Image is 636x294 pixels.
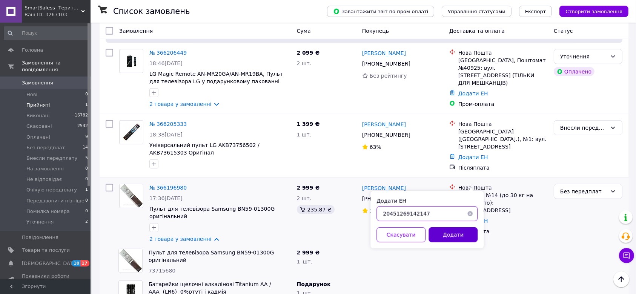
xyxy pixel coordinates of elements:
div: Внесли передплату [560,124,607,132]
span: 2 [85,219,88,225]
span: Головна [22,47,43,54]
div: Без передплат [560,187,607,196]
span: 9 [85,134,88,141]
span: Товари та послуги [22,247,70,254]
button: Скасувати [376,227,426,242]
button: Чат з покупцем [619,248,634,263]
div: Уточнення [560,52,607,61]
span: Виконані [26,112,50,119]
span: 0 [85,176,88,183]
div: [GEOGRAPHIC_DATA] ([GEOGRAPHIC_DATA].), №1: вул. [STREET_ADDRESS] [458,128,548,150]
div: Ваш ID: 3267103 [25,11,91,18]
span: Управління статусами [448,9,505,14]
span: Без передплат [26,144,65,151]
span: 73715680 [149,268,175,274]
span: 14 [83,144,88,151]
span: Уточнення [26,219,54,225]
span: Статус [554,28,573,34]
div: Пром-оплата [458,100,548,108]
span: Очікую передплату [26,187,77,193]
span: 1 шт. [297,259,312,265]
span: 1 [85,187,88,193]
div: [PHONE_NUMBER] [361,58,412,69]
span: 1 399 ₴ [297,121,320,127]
a: Фото товару [119,120,143,144]
a: Пульт для телевізора Samsung BN59-01300G оригінальний [149,250,274,263]
button: Управління статусами [442,6,512,17]
span: Показники роботи компанії [22,273,70,286]
a: Фото товару [119,49,143,73]
span: 0 [85,91,88,98]
span: Cума [297,28,311,34]
span: 63% [370,144,381,150]
span: Оплачені [26,134,50,141]
label: Додати ЕН [376,198,406,204]
div: 235.87 ₴ [297,205,335,214]
span: 0 [85,165,88,172]
span: 17 [80,260,89,266]
span: Нові [26,91,37,98]
a: Створити замовлення [552,8,628,14]
span: 17:36[DATE] [149,195,183,201]
a: № 366196980 [149,185,187,191]
span: 1 шт. [297,132,312,138]
button: Очистить [462,206,478,221]
span: 10 [72,260,80,266]
span: Завантажити звіт по пром-оплаті [333,8,428,15]
span: 18:38[DATE] [149,132,183,138]
span: 2 шт. [297,195,312,201]
span: Не відповідає [26,176,62,183]
span: 100% [370,208,385,214]
span: Внесли передплату [26,155,77,162]
span: Без рейтингу [370,73,407,79]
div: Нова Пошта [458,184,548,191]
span: Помилка номера [26,208,70,215]
span: 18:46[DATE] [149,60,183,66]
input: Пошук [4,26,89,40]
img: Фото товару [120,184,143,208]
a: № 366205333 [149,121,187,127]
div: Післяплата [458,164,548,171]
span: Замовлення [119,28,153,34]
span: Покупець [362,28,389,34]
span: 5 [85,155,88,162]
span: Доставка та оплата [449,28,505,34]
span: Замовлення та повідомлення [22,60,91,73]
div: Винница, №14 (до 30 кг на одно место): [STREET_ADDRESS] [458,191,548,214]
span: Експорт [525,9,546,14]
div: [PHONE_NUMBER] [361,130,412,140]
span: На замовленні [26,165,64,172]
button: Наверх [613,271,629,287]
span: 0 [85,198,88,204]
img: Фото товару [120,54,143,68]
a: Універсальний пульт LG AKB73756502 / AKB73615303 Оригінал [149,142,260,156]
span: Скасовані [26,123,52,130]
span: Подарунок [297,281,331,287]
span: 2532 [77,123,88,130]
a: Пульт для телевізора Samsung BN59-01300G оригінальний [149,206,275,219]
a: [PERSON_NAME] [362,184,406,192]
div: Післяплата [458,228,548,235]
div: Нова Пошта [458,120,548,128]
h1: Список замовлень [113,7,190,16]
span: 2 шт. [297,60,312,66]
a: [PERSON_NAME] [362,121,406,128]
a: 2 товара у замовленні [149,236,212,242]
a: [PERSON_NAME] [362,49,406,57]
span: Повідомлення [22,234,58,241]
span: [DEMOGRAPHIC_DATA] [22,260,78,267]
img: Фото товару [120,121,143,144]
button: Завантажити звіт по пром-оплаті [327,6,434,17]
a: № 366206449 [149,50,187,56]
span: 1 [85,102,88,109]
a: Додати ЕН [458,154,488,160]
span: Створити замовлення [565,9,622,14]
div: Оплачено [554,67,595,76]
a: Додати ЕН [458,90,488,96]
a: 2 товара у замовленні [149,101,212,107]
span: 16782 [75,112,88,119]
span: 2 999 ₴ [297,250,320,256]
span: 2 099 ₴ [297,50,320,56]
